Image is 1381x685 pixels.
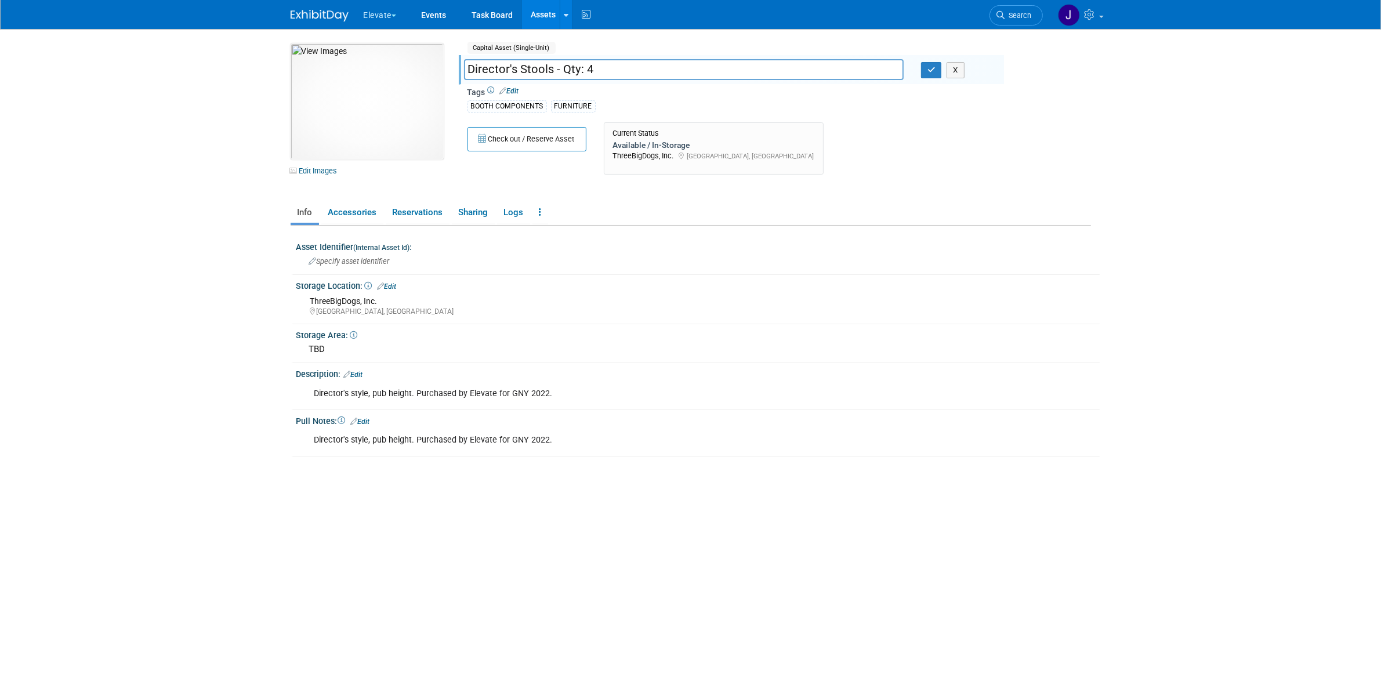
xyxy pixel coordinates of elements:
[551,100,596,113] div: FURNITURE
[989,5,1043,26] a: Search
[291,10,349,21] img: ExhibitDay
[467,127,586,151] button: Check out / Reserve Asset
[354,244,410,252] small: (Internal Asset Id)
[296,365,1100,380] div: Description:
[309,257,390,266] span: Specify asset identifier
[500,87,519,95] a: Edit
[306,429,948,452] div: Director's style, pub height. Purchased by Elevate for GNY 2022.
[351,418,370,426] a: Edit
[378,282,397,291] a: Edit
[386,202,450,223] a: Reservations
[452,202,495,223] a: Sharing
[497,202,530,223] a: Logs
[310,307,1091,317] div: [GEOGRAPHIC_DATA], [GEOGRAPHIC_DATA]
[687,152,814,160] span: [GEOGRAPHIC_DATA], [GEOGRAPHIC_DATA]
[291,202,319,223] a: Info
[291,164,342,178] a: Edit Images
[467,42,556,54] span: Capital Asset (Single-Unit)
[296,331,358,340] span: Storage Area:
[306,382,948,405] div: Director's style, pub height. Purchased by Elevate for GNY 2022.
[1058,4,1080,26] img: Justin Newborn
[467,100,547,113] div: BOOTH COMPONENTS
[947,62,965,78] button: X
[296,277,1100,292] div: Storage Location:
[467,86,995,120] div: Tags
[613,151,674,160] span: ThreeBigDogs, Inc.
[1005,11,1032,20] span: Search
[291,44,444,160] img: View Images
[310,296,378,306] span: ThreeBigDogs, Inc.
[296,412,1100,427] div: Pull Notes:
[305,340,1091,358] div: TBD
[321,202,383,223] a: Accessories
[296,238,1100,253] div: Asset Identifier :
[344,371,363,379] a: Edit
[613,140,814,150] div: Available / In-Storage
[613,129,814,138] div: Current Status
